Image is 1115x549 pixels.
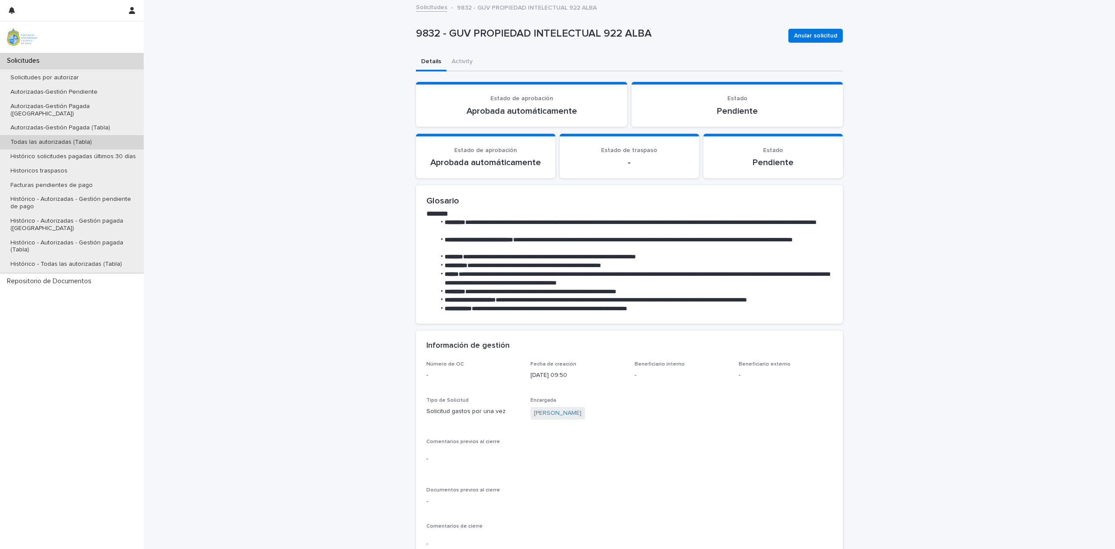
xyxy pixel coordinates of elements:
button: Activity [446,53,478,71]
p: Histórico - Autorizadas - Gestión pendiente de pago [3,196,144,210]
span: Número de OC [426,362,464,367]
p: - [426,454,832,464]
span: Documentos previos al cierre [426,488,500,493]
p: 9832 - GUV PROPIEDAD INTELECTUAL 922 ALBA [457,2,597,12]
span: Beneficiario externo [739,362,791,367]
h2: Información de gestión [426,341,510,351]
span: Anular solicitud [794,31,837,40]
p: Autorizadas-Gestión Pagada (Tabla) [3,124,117,132]
p: Autorizadas-Gestión Pagada ([GEOGRAPHIC_DATA]) [3,103,144,118]
p: Historicos traspasos [3,167,74,175]
span: Tipo de Solicitud [426,398,469,403]
h2: Glosario [426,196,832,206]
span: Estado [763,147,783,153]
p: - [635,371,728,380]
p: - [426,539,832,549]
p: Histórico solicitudes pagadas últimos 30 días [3,153,143,160]
p: Pendiente [642,106,832,116]
p: - [426,371,520,380]
span: Estado de traspaso [601,147,657,153]
p: - [570,157,689,168]
p: Solicitud gastos por una vez [426,407,520,416]
p: 9832 - GUV PROPIEDAD INTELECTUAL 922 ALBA [416,27,781,40]
p: Histórico - Autorizadas - Gestión pagada ([GEOGRAPHIC_DATA]) [3,217,144,232]
a: Solicitudes [416,2,447,12]
p: Solicitudes [3,57,47,65]
span: Estado de aprobación [454,147,517,153]
p: Repositorio de Documentos [3,277,98,285]
button: Details [416,53,446,71]
p: Autorizadas-Gestión Pendiente [3,88,105,96]
button: Anular solicitud [788,29,843,43]
p: Pendiente [714,157,832,168]
p: [DATE] 09:50 [530,371,624,380]
p: Todas las autorizadas (Tabla) [3,139,99,146]
span: Comentarios previos al cierre [426,439,500,444]
p: - [739,371,832,380]
p: Aprobada automáticamente [426,157,545,168]
img: iqsleoUpQLaG7yz5l0jK [7,28,37,46]
p: Histórico - Autorizadas - Gestión pagada (Tabla) [3,239,144,254]
p: Aprobada automáticamente [426,106,617,116]
span: Estado [727,95,747,102]
span: Fecha de creación [530,362,576,367]
a: [PERSON_NAME] [534,409,581,418]
span: Beneficiario interno [635,362,685,367]
p: - [426,497,832,506]
p: Facturas pendientes de pago [3,182,100,189]
span: Encargada [530,398,556,403]
p: Solicitudes por autorizar [3,74,86,81]
p: Histórico - Todas las autorizadas (Tabla) [3,261,129,268]
span: Comentarios de cierre [426,524,483,529]
span: Estado de aprobación [490,95,553,102]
